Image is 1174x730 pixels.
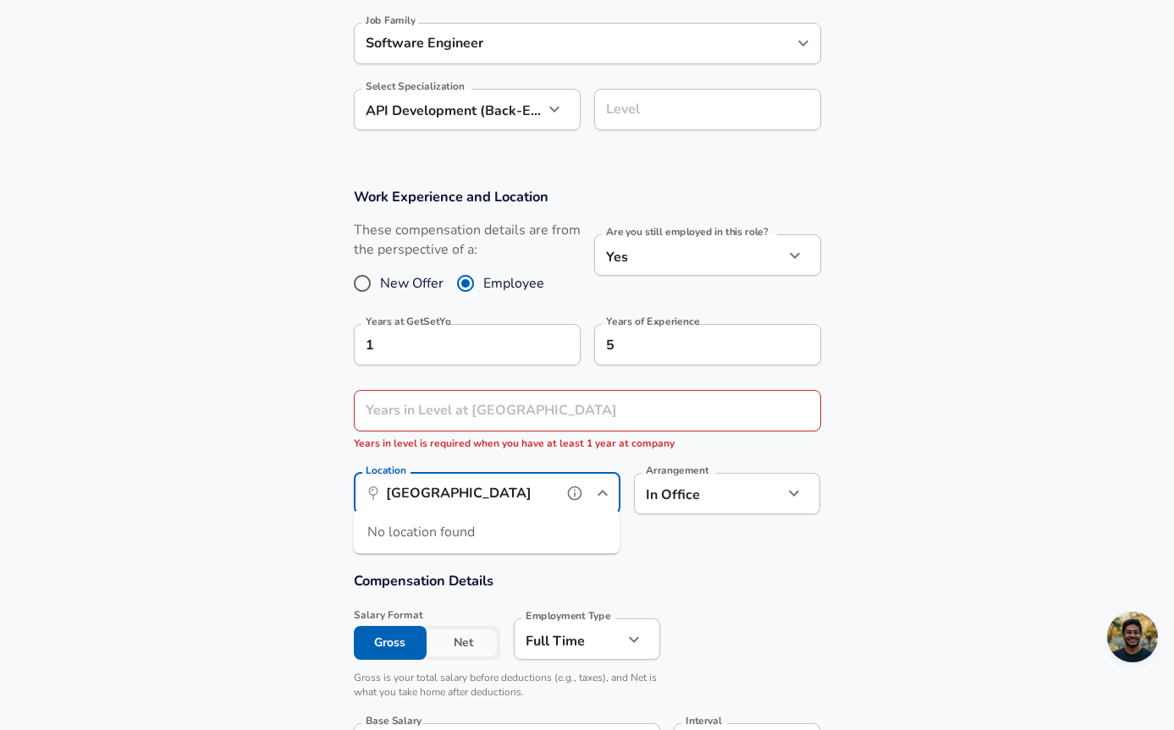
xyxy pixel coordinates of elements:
div: Yes [594,234,784,276]
button: Net [427,626,500,660]
input: Software Engineer [361,30,788,57]
label: Years of Experience [606,316,699,327]
div: API Development (Back-End) [354,89,543,130]
h3: Compensation Details [354,571,821,590]
label: Job Family [366,15,416,25]
input: L3 [602,96,813,123]
button: Gross [354,626,427,660]
label: These compensation details are from the perspective of a: [354,221,581,260]
button: Close [591,481,615,505]
label: Location [366,465,405,475]
label: Select Specialization [366,81,464,91]
input: 1 [354,390,784,431]
div: Open chat [1107,612,1158,662]
label: Base Salary [366,716,422,726]
input: 0 [354,324,543,365]
div: No location found [354,510,620,554]
label: Are you still employed in this role? [606,227,768,237]
button: help [562,480,587,506]
label: Years at GetSetYo [366,316,451,327]
label: Employment Type [526,611,611,621]
span: Employee [483,273,544,294]
label: Arrangement [646,465,708,475]
h3: Work Experience and Location [354,187,821,206]
span: New Offer [380,273,444,294]
label: Interval [686,716,722,726]
button: Open [791,31,815,55]
div: Full Time [514,618,623,660]
input: 7 [594,324,784,365]
span: Salary Format [354,608,500,623]
p: Gross is your total salary before deductions (e.g., taxes), and Net is what you take home after d... [354,671,661,700]
span: Years in level is required when you have at least 1 year at company [354,436,675,450]
div: In Office [634,473,758,514]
